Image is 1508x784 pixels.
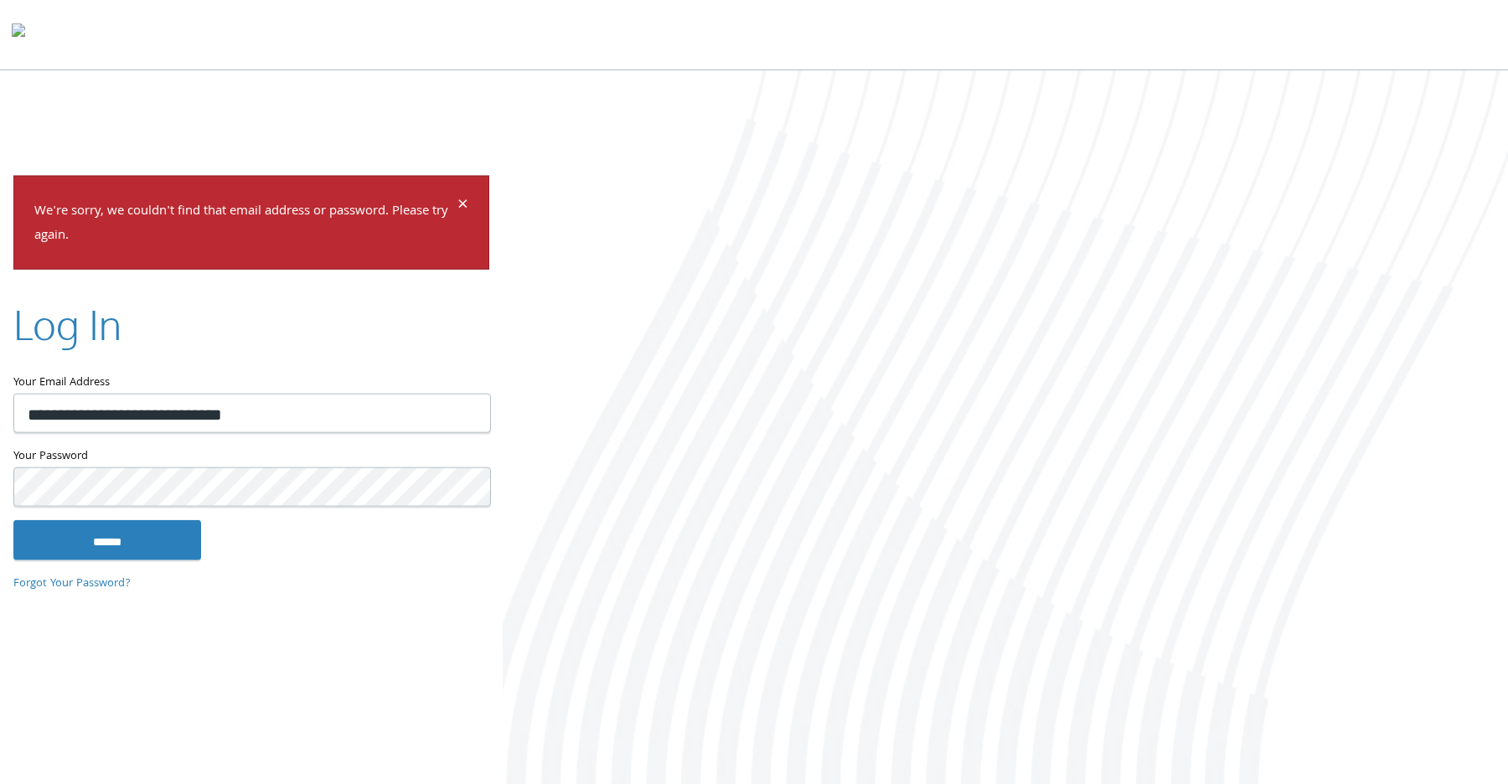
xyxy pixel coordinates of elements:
img: todyl-logo-dark.svg [12,18,25,51]
a: Forgot Your Password? [13,575,131,593]
span: × [457,190,468,223]
button: Dismiss alert [457,197,468,217]
p: We're sorry, we couldn't find that email address or password. Please try again. [34,200,455,249]
h2: Log In [13,296,121,352]
label: Your Password [13,446,489,467]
